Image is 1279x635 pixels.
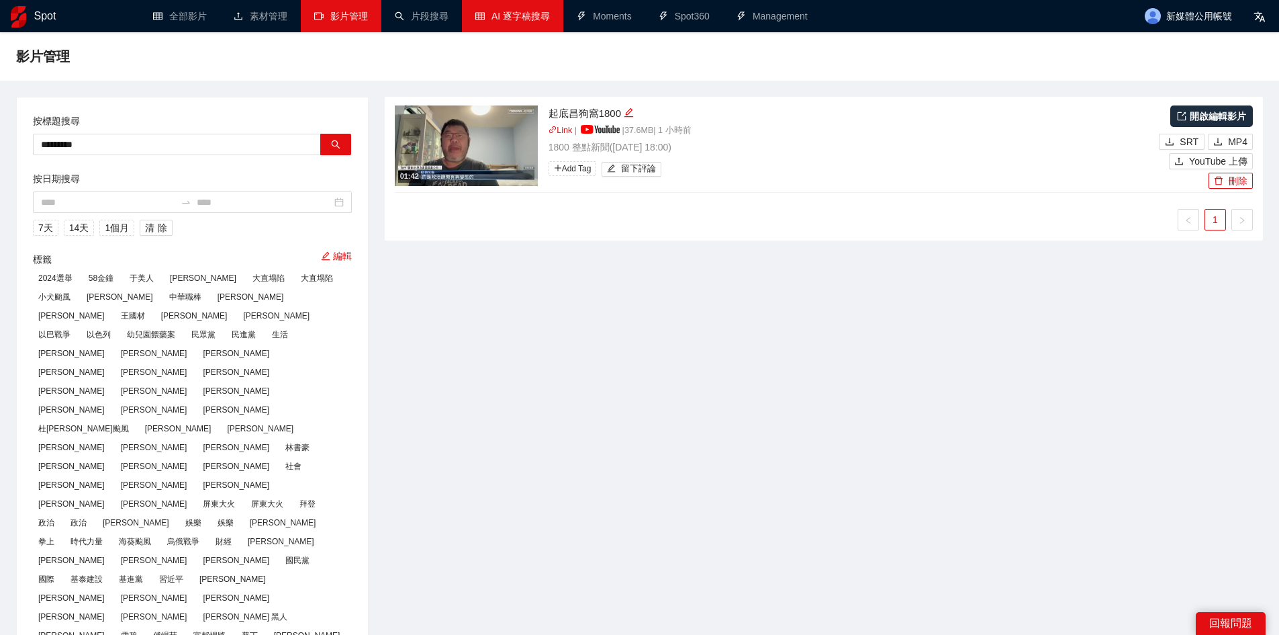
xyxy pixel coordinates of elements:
button: left [1178,209,1199,230]
span: swap-right [181,197,191,208]
span: [PERSON_NAME] [194,572,271,587]
span: 以色列 [81,327,116,342]
span: 林書豪 [280,440,315,455]
div: 編輯 [624,105,634,122]
span: 王國材 [115,308,150,323]
span: [PERSON_NAME] [33,497,110,511]
span: upload [1174,157,1184,167]
span: [PERSON_NAME] [115,440,193,455]
span: 財經 [210,534,237,549]
button: 清除 [140,220,173,236]
span: 58金鐘 [83,271,119,286]
span: right [1238,216,1246,224]
span: [PERSON_NAME] [197,384,275,398]
span: [PERSON_NAME] [115,365,193,380]
span: video-camera [314,11,324,21]
span: [PERSON_NAME] [197,403,275,417]
button: right [1231,209,1253,230]
button: downloadSRT [1159,134,1204,150]
span: [PERSON_NAME] [81,290,158,304]
span: [PERSON_NAME] [115,497,193,511]
button: uploadYouTube 上傳 [1169,153,1253,169]
span: 中華職棒 [164,290,207,304]
span: 烏俄戰爭 [162,534,205,549]
span: [PERSON_NAME] [33,346,110,361]
span: [PERSON_NAME] [33,478,110,493]
a: upload素材管理 [234,11,287,22]
span: [PERSON_NAME] [197,553,275,568]
button: search [320,134,351,155]
span: 國民黨 [280,553,315,568]
a: tableAI 逐字稿搜尋 [475,11,550,22]
span: [PERSON_NAME] [197,440,275,455]
span: search [331,140,340,151]
span: [PERSON_NAME] [115,609,193,624]
span: 7 [38,220,44,235]
span: [PERSON_NAME] [115,459,193,474]
span: [PERSON_NAME] [197,591,275,605]
div: 起底昌狗窩1800 [549,105,1156,122]
span: [PERSON_NAME] [33,403,110,417]
a: 1 [1205,210,1225,230]
span: [PERSON_NAME] [244,515,322,530]
span: download [1165,137,1174,148]
span: [PERSON_NAME] [197,365,275,380]
button: 1個月 [99,220,134,236]
span: 基泰建設 [65,572,108,587]
span: [PERSON_NAME] [115,403,193,417]
span: 習近平 [154,572,189,587]
span: [PERSON_NAME] [242,534,320,549]
span: [PERSON_NAME] [33,308,110,323]
span: 民眾黨 [186,327,221,342]
span: [PERSON_NAME] [212,290,289,304]
a: thunderboltManagement [737,11,808,22]
span: MP4 [1228,134,1247,149]
div: 01:42 [398,171,421,182]
span: 于美人 [124,271,159,286]
span: 生活 [267,327,293,342]
span: 民進黨 [226,327,261,342]
a: thunderboltSpot360 [659,11,710,22]
span: 大直塌陷 [295,271,338,286]
span: export [1177,112,1186,121]
span: [PERSON_NAME] [197,459,275,474]
span: delete [1214,176,1223,187]
span: 影片管理 [16,46,70,67]
span: link [549,126,557,134]
a: search片段搜尋 [395,11,448,22]
span: 社會 [280,459,307,474]
span: download [1213,137,1223,148]
span: 屏東大火 [246,497,289,511]
span: [PERSON_NAME] [33,365,110,380]
span: [PERSON_NAME] [33,459,110,474]
span: [PERSON_NAME] [33,591,110,605]
span: [PERSON_NAME] [115,384,193,398]
span: 幼兒園餵藥案 [122,327,181,342]
img: 9f5a9b5e-6a29-4304-8d70-b3d6d6a64d63.jpg [395,105,538,186]
img: yt_logo_rgb_light.a676ea31.png [581,125,620,134]
span: [PERSON_NAME] [222,421,299,436]
li: 下一頁 [1231,209,1253,230]
span: 政治 [65,515,92,530]
span: 以巴戰爭 [33,327,76,342]
a: linkLink [549,126,573,135]
span: 海葵颱風 [113,534,156,549]
span: [PERSON_NAME] [97,515,175,530]
span: 小犬颱風 [33,290,76,304]
span: [PERSON_NAME] [115,591,193,605]
span: [PERSON_NAME] [115,478,193,493]
p: 1800 整點新聞 ( [DATE] 18:00 ) [549,140,1156,155]
span: 杜[PERSON_NAME]颱風 [33,421,134,436]
span: [PERSON_NAME] [33,553,110,568]
span: [PERSON_NAME] [115,553,193,568]
button: delete刪除 [1209,173,1253,189]
button: 7天 [33,220,58,236]
span: [PERSON_NAME] [164,271,242,286]
span: 2024選舉 [33,271,78,286]
span: 大直塌陷 [247,271,290,286]
span: plus [554,164,562,172]
p: | | 37.6 MB | 1 小時前 [549,124,1156,138]
span: 時代力量 [65,534,108,549]
span: SRT [1180,134,1198,149]
span: [PERSON_NAME] [197,346,275,361]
